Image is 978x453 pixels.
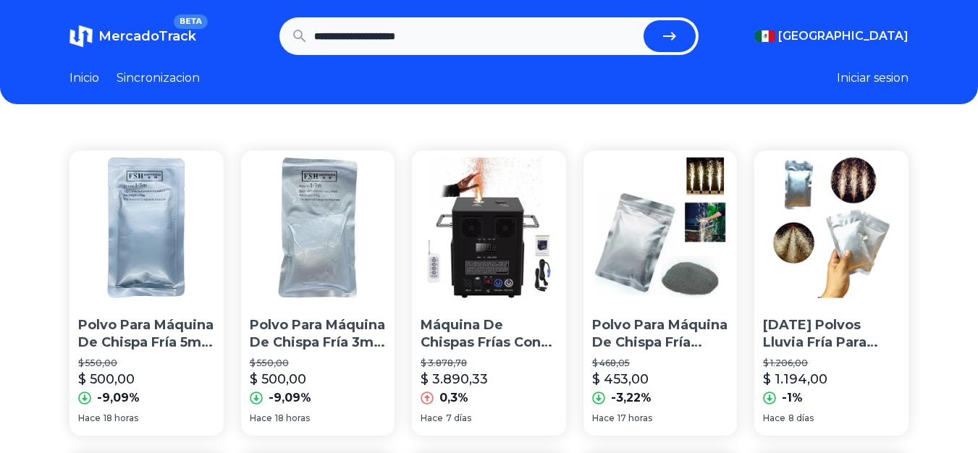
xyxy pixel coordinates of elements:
[174,14,208,29] span: BETA
[421,357,557,369] p: $ 3.878,78
[617,412,652,424] span: 17 horas
[583,151,738,305] img: Polvo Para Máquina De Chispa Fría Titanio 200 Gramo Sun Star
[98,28,196,44] span: MercadoTrack
[250,316,387,352] p: Polvo Para Máquina De Chispa Fría 3m De Altura Máxima
[763,412,785,424] span: Hace
[275,412,310,424] span: 18 horas
[69,151,224,436] a: Polvo Para Máquina De Chispa Fría 5m De Altura MáximaPolvo Para Máquina De Chispa Fría 5m De Altu...
[611,389,652,407] p: -3,22%
[837,69,909,87] button: Iniciar sesion
[69,69,99,87] a: Inicio
[592,412,615,424] span: Hace
[421,412,443,424] span: Hace
[788,412,814,424] span: 8 días
[439,389,468,407] p: 0,3%
[69,151,224,305] img: Polvo Para Máquina De Chispa Fría 5m De Altura Máxima
[269,389,311,407] p: -9,09%
[69,25,196,48] a: MercadoTrackBETA
[755,30,775,42] img: Mexico
[78,369,135,389] p: $ 500,00
[763,316,900,352] p: [DATE] Polvos Lluvia Fría Para Máquina De Chispa 200g Eventos
[412,151,566,305] img: Máquina De Chispas Frías Con Mando Inalámbrico 750w Dmx
[78,316,215,352] p: Polvo Para Máquina De Chispa Fría 5m De Altura Máxima
[78,412,101,424] span: Hace
[250,357,387,369] p: $ 550,00
[250,412,272,424] span: Hace
[104,412,138,424] span: 18 horas
[241,151,395,305] img: Polvo Para Máquina De Chispa Fría 3m De Altura Máxima
[78,357,215,369] p: $ 550,00
[412,151,566,436] a: Máquina De Chispas Frías Con Mando Inalámbrico 750w DmxMáquina De Chispas Frías Con Mando Inalámb...
[446,412,471,424] span: 7 días
[754,151,909,305] img: Set 3 Polvos Lluvia Fría Para Máquina De Chispa 200g Eventos
[763,357,900,369] p: $ 1.206,00
[250,369,306,389] p: $ 500,00
[241,151,395,436] a: Polvo Para Máquina De Chispa Fría 3m De Altura MáximaPolvo Para Máquina De Chispa Fría 3m De Altu...
[592,369,649,389] p: $ 453,00
[97,389,140,407] p: -9,09%
[755,27,909,45] button: [GEOGRAPHIC_DATA]
[421,316,557,352] p: Máquina De Chispas Frías Con Mando Inalámbrico 750w Dmx
[421,369,488,389] p: $ 3.890,33
[778,27,909,45] span: [GEOGRAPHIC_DATA]
[754,151,909,436] a: Set 3 Polvos Lluvia Fría Para Máquina De Chispa 200g Eventos[DATE] Polvos Lluvia Fría Para Máquin...
[117,69,200,87] a: Sincronizacion
[782,389,803,407] p: -1%
[583,151,738,436] a: Polvo Para Máquina De Chispa Fría Titanio 200 Gramo Sun StarPolvo Para Máquina De Chispa Fría Tit...
[592,316,729,352] p: Polvo Para Máquina De Chispa Fría Titanio 200 Gramo Sun Star
[69,25,93,48] img: MercadoTrack
[763,369,827,389] p: $ 1.194,00
[592,357,729,369] p: $ 468,05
